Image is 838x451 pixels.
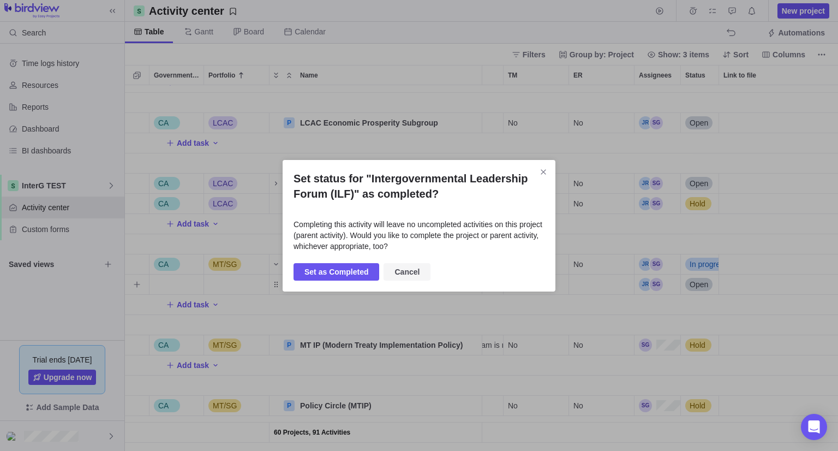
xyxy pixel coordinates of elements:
[304,265,368,278] span: Set as Completed
[294,219,544,252] div: Completing this activity will leave no uncompleted activities on this project (parent activity). ...
[801,414,827,440] div: Open Intercom Messenger
[536,164,551,180] span: Close
[394,265,420,278] span: Cancel
[283,160,555,292] div: Set status for "Intergovernmental Leadership Forum (ILF)" as completed?
[294,171,544,201] h2: Set status for "Intergovernmental Leadership Forum (ILF)" as completed?
[294,263,379,281] span: Set as Completed
[384,263,430,281] span: Cancel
